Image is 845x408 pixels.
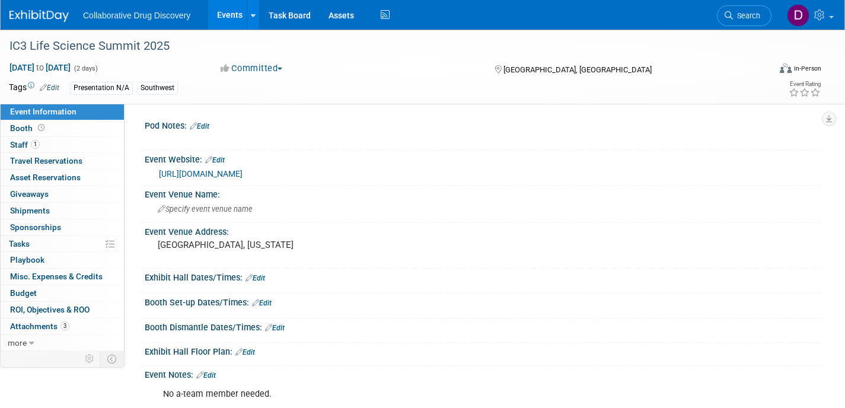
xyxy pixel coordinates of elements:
[145,366,821,381] div: Event Notes:
[145,151,821,166] div: Event Website:
[145,186,821,200] div: Event Venue Name:
[158,205,253,213] span: Specify event venue name
[145,117,821,132] div: Pod Notes:
[10,272,103,281] span: Misc. Expenses & Credits
[1,335,124,351] a: more
[145,269,821,284] div: Exhibit Hall Dates/Times:
[40,84,59,92] a: Edit
[73,65,98,72] span: (2 days)
[145,223,821,238] div: Event Venue Address:
[10,321,69,331] span: Attachments
[155,383,690,406] div: No a-team member needed.
[701,62,821,79] div: Event Format
[10,173,81,182] span: Asset Reservations
[1,252,124,268] a: Playbook
[145,343,821,358] div: Exhibit Hall Floor Plan:
[789,81,821,87] div: Event Rating
[137,82,178,94] div: Southwest
[10,189,49,199] span: Giveaways
[1,153,124,169] a: Travel Reservations
[780,63,792,73] img: Format-Inperson.png
[8,338,27,348] span: more
[10,140,40,149] span: Staff
[1,203,124,219] a: Shipments
[245,274,265,282] a: Edit
[717,5,771,26] a: Search
[205,156,225,164] a: Edit
[235,348,255,356] a: Edit
[1,186,124,202] a: Giveaways
[10,107,76,116] span: Event Information
[145,318,821,334] div: Booth Dismantle Dates/Times:
[34,63,46,72] span: to
[216,62,287,75] button: Committed
[10,288,37,298] span: Budget
[145,294,821,309] div: Booth Set-up Dates/Times:
[1,302,124,318] a: ROI, Objectives & ROO
[60,321,69,330] span: 3
[190,122,209,130] a: Edit
[79,351,100,366] td: Personalize Event Tab Strip
[1,137,124,153] a: Staff1
[1,104,124,120] a: Event Information
[10,156,82,165] span: Travel Reservations
[252,299,272,307] a: Edit
[9,81,59,95] td: Tags
[10,255,44,264] span: Playbook
[10,222,61,232] span: Sponsorships
[10,305,90,314] span: ROI, Objectives & ROO
[10,206,50,215] span: Shipments
[158,240,413,250] pre: [GEOGRAPHIC_DATA], [US_STATE]
[36,123,47,132] span: Booth not reserved yet
[5,36,752,57] div: IC3 Life Science Summit 2025
[10,123,47,133] span: Booth
[733,11,760,20] span: Search
[265,324,285,332] a: Edit
[503,65,652,74] span: [GEOGRAPHIC_DATA], [GEOGRAPHIC_DATA]
[159,169,243,179] a: [URL][DOMAIN_NAME]
[793,64,821,73] div: In-Person
[787,4,809,27] img: Daniel Castro
[1,219,124,235] a: Sponsorships
[1,318,124,334] a: Attachments3
[100,351,125,366] td: Toggle Event Tabs
[70,82,133,94] div: Presentation N/A
[1,170,124,186] a: Asset Reservations
[1,120,124,136] a: Booth
[1,285,124,301] a: Budget
[31,140,40,149] span: 1
[1,236,124,252] a: Tasks
[196,371,216,380] a: Edit
[83,11,190,20] span: Collaborative Drug Discovery
[9,239,30,248] span: Tasks
[1,269,124,285] a: Misc. Expenses & Credits
[9,10,69,22] img: ExhibitDay
[9,62,71,73] span: [DATE] [DATE]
